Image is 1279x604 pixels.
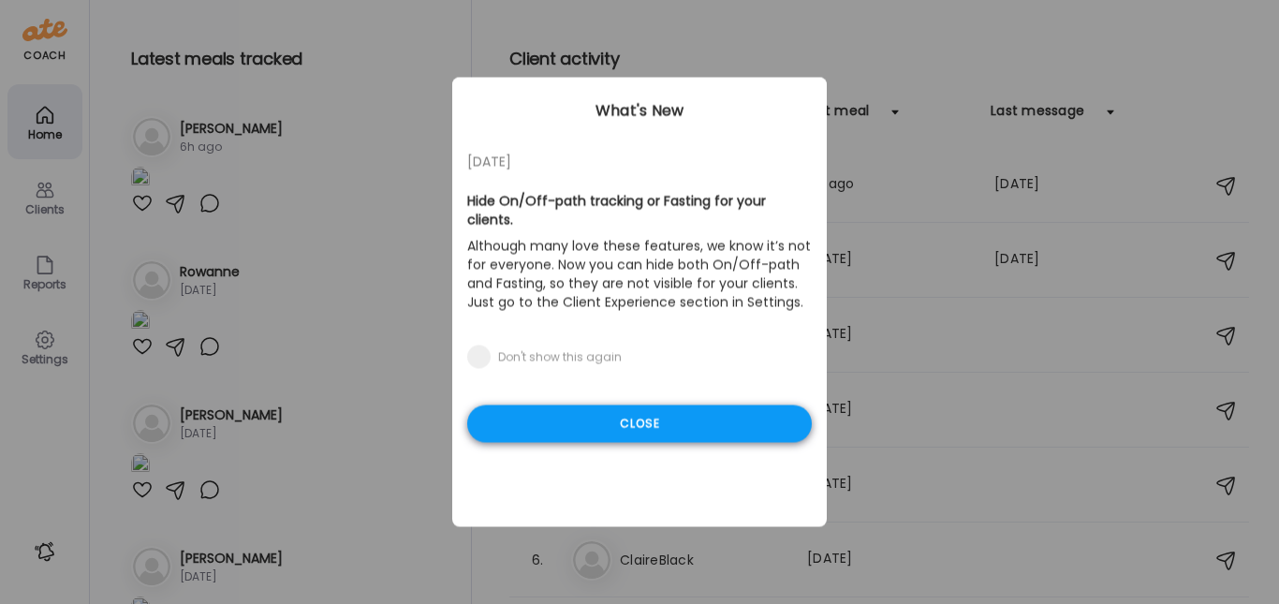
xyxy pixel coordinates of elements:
[467,405,812,443] div: Close
[467,151,812,173] div: [DATE]
[467,233,812,316] p: Although many love these features, we know it’s not for everyone. Now you can hide both On/Off-pa...
[467,192,766,229] b: Hide On/Off-path tracking or Fasting for your clients.
[498,350,622,365] div: Don't show this again
[452,100,827,123] div: What's New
